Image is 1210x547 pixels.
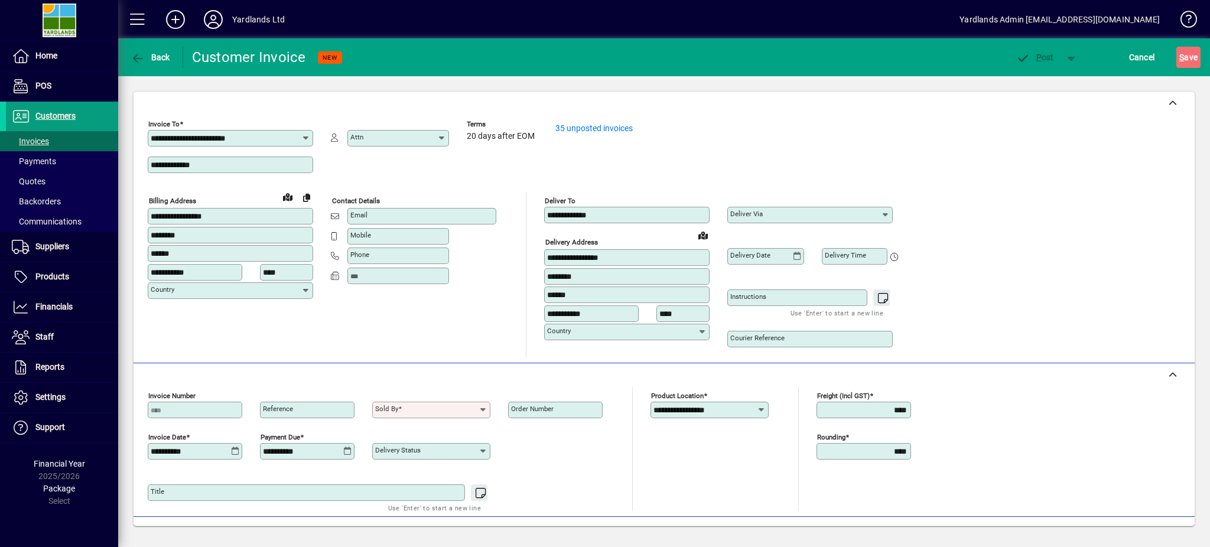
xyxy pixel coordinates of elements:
[1129,48,1155,67] span: Cancel
[194,9,232,30] button: Profile
[34,459,85,468] span: Financial Year
[375,405,398,413] mat-label: Sold by
[6,262,118,292] a: Products
[35,392,66,402] span: Settings
[35,362,64,372] span: Reports
[547,327,571,335] mat-label: Country
[817,392,870,400] mat-label: Freight (incl GST)
[35,51,57,60] span: Home
[157,9,194,30] button: Add
[350,211,367,219] mat-label: Email
[784,523,854,544] button: Product History
[6,171,118,191] a: Quotes
[151,285,174,294] mat-label: Country
[1172,2,1195,41] a: Knowledge Base
[789,524,849,543] span: Product History
[511,405,554,413] mat-label: Order number
[1179,53,1184,62] span: S
[467,132,535,141] span: 20 days after EOM
[6,41,118,71] a: Home
[545,197,575,205] mat-label: Deliver To
[350,250,369,259] mat-label: Phone
[6,413,118,442] a: Support
[388,501,481,515] mat-hint: Use 'Enter' to start a new line
[6,292,118,322] a: Financials
[35,422,65,432] span: Support
[35,302,73,311] span: Financials
[148,120,180,128] mat-label: Invoice To
[1114,524,1162,543] span: Product
[297,188,316,207] button: Copy to Delivery address
[148,392,196,400] mat-label: Invoice number
[148,433,186,441] mat-label: Invoice date
[730,334,785,342] mat-label: Courier Reference
[35,111,76,121] span: Customers
[651,392,704,400] mat-label: Product location
[1126,47,1158,68] button: Cancel
[12,177,45,186] span: Quotes
[35,272,69,281] span: Products
[6,211,118,232] a: Communications
[825,251,866,259] mat-label: Delivery time
[6,191,118,211] a: Backorders
[43,484,75,493] span: Package
[1176,47,1201,68] button: Save
[791,306,883,320] mat-hint: Use 'Enter' to start a new line
[151,487,164,496] mat-label: Title
[730,251,770,259] mat-label: Delivery date
[959,10,1160,29] div: Yardlands Admin [EMAIL_ADDRESS][DOMAIN_NAME]
[263,405,293,413] mat-label: Reference
[1016,53,1054,62] span: ost
[118,47,183,68] app-page-header-button: Back
[817,433,845,441] mat-label: Rounding
[6,323,118,352] a: Staff
[12,217,82,226] span: Communications
[730,210,763,218] mat-label: Deliver via
[35,332,54,341] span: Staff
[1108,523,1168,544] button: Product
[192,48,306,67] div: Customer Invoice
[694,226,713,245] a: View on map
[1179,48,1198,67] span: ave
[6,232,118,262] a: Suppliers
[467,121,538,128] span: Terms
[12,197,61,206] span: Backorders
[6,151,118,171] a: Payments
[261,433,300,441] mat-label: Payment due
[12,136,49,146] span: Invoices
[6,131,118,151] a: Invoices
[128,47,173,68] button: Back
[1010,47,1060,68] button: Post
[35,242,69,251] span: Suppliers
[35,81,51,90] span: POS
[6,353,118,382] a: Reports
[1036,53,1042,62] span: P
[555,123,633,133] a: 35 unposted invoices
[232,10,285,29] div: Yardlands Ltd
[278,187,297,206] a: View on map
[730,292,766,301] mat-label: Instructions
[131,53,170,62] span: Back
[6,383,118,412] a: Settings
[350,133,363,141] mat-label: Attn
[12,157,56,166] span: Payments
[350,231,371,239] mat-label: Mobile
[6,71,118,101] a: POS
[323,54,337,61] span: NEW
[375,446,421,454] mat-label: Delivery status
